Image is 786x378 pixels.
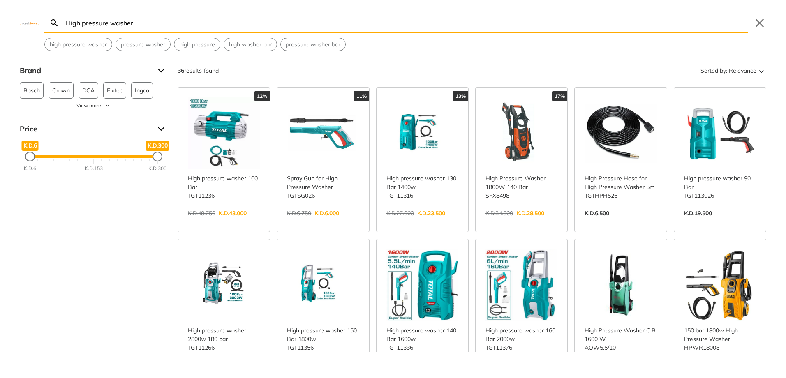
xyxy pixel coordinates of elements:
div: 11% [354,91,369,101]
div: 13% [453,91,468,101]
span: pressure washer bar [286,40,340,49]
div: Maximum Price [153,152,162,161]
button: DCA [79,82,98,99]
span: Ingco [135,83,149,98]
span: pressure washer [121,40,165,49]
button: Select suggestion: pressure washer bar [281,38,345,51]
span: Crown [52,83,70,98]
button: Select suggestion: high pressure [174,38,220,51]
span: high washer bar [229,40,272,49]
span: View more [76,102,101,109]
button: Close [753,16,766,30]
span: Brand [20,64,151,77]
button: Ingco [131,82,153,99]
span: high pressure [179,40,215,49]
button: Bosch [20,82,44,99]
div: 17% [552,91,567,101]
div: Suggestion: high pressure [174,38,220,51]
button: Select suggestion: pressure washer [116,38,170,51]
input: Search… [64,13,748,32]
span: Fixtec [107,83,123,98]
div: K.D.300 [148,165,166,172]
span: high pressure washer [50,40,107,49]
span: DCA [82,83,95,98]
div: Suggestion: pressure washer bar [280,38,346,51]
div: Minimum Price [25,152,35,161]
div: K.D.6 [24,165,36,172]
button: Fixtec [103,82,126,99]
div: Suggestion: high washer bar [224,38,277,51]
div: K.D.153 [85,165,103,172]
button: Crown [49,82,74,99]
div: Suggestion: high pressure washer [44,38,112,51]
button: Select suggestion: high pressure washer [45,38,112,51]
button: Sorted by:Relevance Sort [699,64,766,77]
strong: 36 [178,67,184,74]
span: Bosch [23,83,40,98]
button: View more [20,102,168,109]
div: results found [178,64,219,77]
div: Suggestion: pressure washer [116,38,171,51]
button: Select suggestion: high washer bar [224,38,277,51]
svg: Sort [756,66,766,76]
div: 12% [254,91,270,101]
span: Relevance [729,64,756,77]
img: Close [20,21,39,25]
svg: Search [49,18,59,28]
span: Price [20,122,151,136]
